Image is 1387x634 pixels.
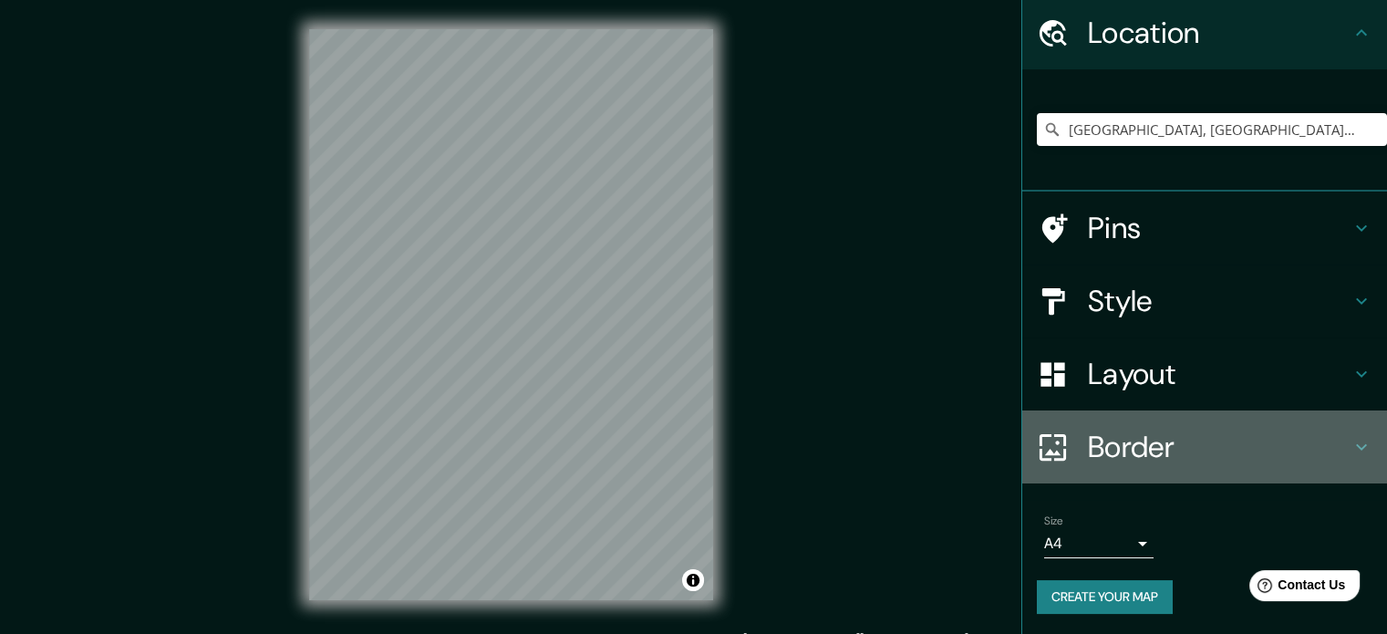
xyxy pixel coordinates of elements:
div: Layout [1022,338,1387,411]
h4: Layout [1088,356,1351,392]
canvas: Map [309,29,713,600]
h4: Pins [1088,210,1351,246]
div: A4 [1044,529,1154,558]
button: Create your map [1037,580,1173,614]
h4: Border [1088,429,1351,465]
iframe: Help widget launcher [1225,563,1367,614]
button: Toggle attribution [682,569,704,591]
h4: Location [1088,15,1351,51]
input: Pick your city or area [1037,113,1387,146]
div: Border [1022,411,1387,483]
label: Size [1044,514,1063,529]
div: Style [1022,265,1387,338]
h4: Style [1088,283,1351,319]
div: Pins [1022,192,1387,265]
